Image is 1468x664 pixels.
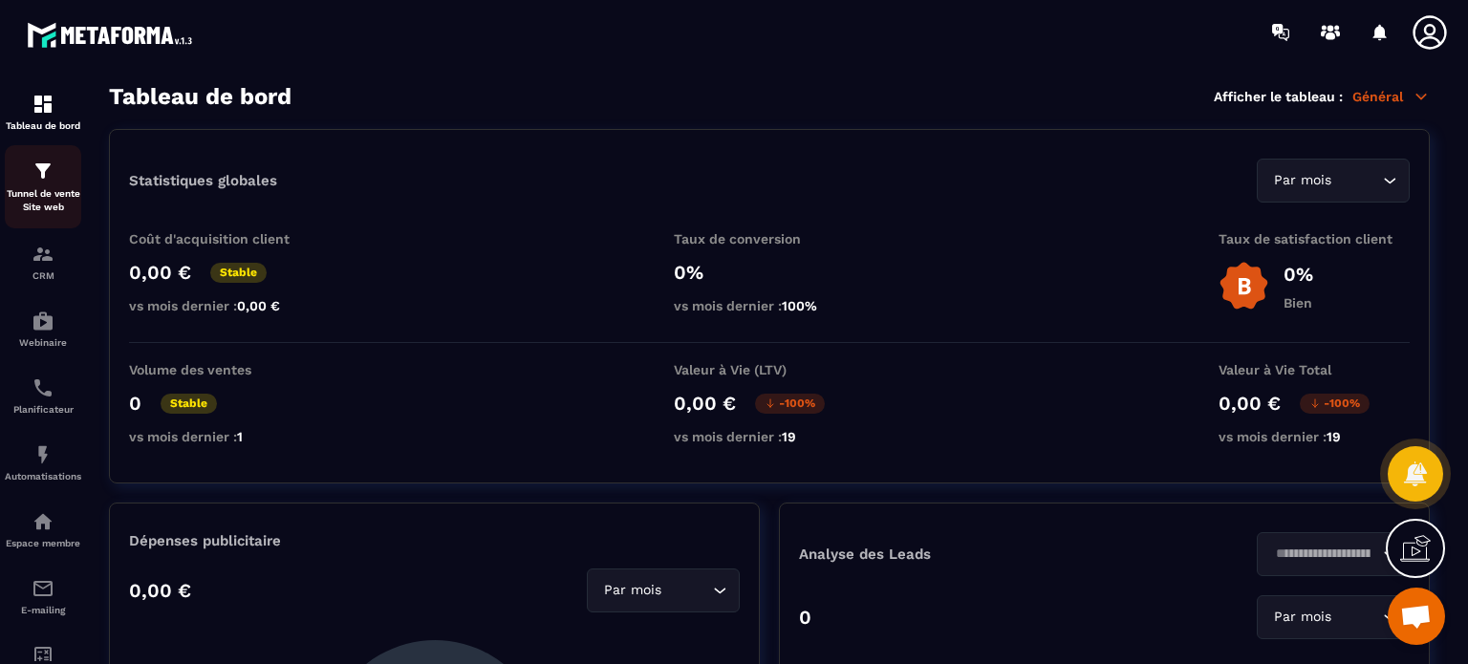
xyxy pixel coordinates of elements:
[237,429,243,444] span: 1
[32,93,54,116] img: formation
[782,298,817,313] span: 100%
[5,120,81,131] p: Tableau de bord
[1219,231,1410,246] p: Taux de satisfaction client
[5,228,81,295] a: formationformationCRM
[665,580,708,601] input: Search for option
[129,429,320,444] p: vs mois dernier :
[799,606,811,629] p: 0
[674,231,865,246] p: Taux de conversion
[1257,159,1410,203] div: Search for option
[129,231,320,246] p: Coût d'acquisition client
[237,298,280,313] span: 0,00 €
[5,362,81,429] a: schedulerschedulerPlanificateur
[5,270,81,281] p: CRM
[32,243,54,266] img: formation
[5,145,81,228] a: formationformationTunnel de vente Site web
[1327,429,1341,444] span: 19
[27,17,199,53] img: logo
[129,172,277,189] p: Statistiques globales
[1269,544,1378,565] input: Search for option
[32,376,54,399] img: scheduler
[129,362,320,377] p: Volume des ventes
[1335,607,1378,628] input: Search for option
[32,160,54,182] img: formation
[5,538,81,548] p: Espace membre
[5,429,81,496] a: automationsautomationsAutomatisations
[1269,607,1335,628] span: Par mois
[5,496,81,563] a: automationsautomationsEspace membre
[755,394,825,414] p: -100%
[5,187,81,214] p: Tunnel de vente Site web
[109,83,291,110] h3: Tableau de bord
[1219,429,1410,444] p: vs mois dernier :
[1219,362,1410,377] p: Valeur à Vie Total
[1219,261,1269,311] img: b-badge-o.b3b20ee6.svg
[1300,394,1370,414] p: -100%
[1219,392,1281,415] p: 0,00 €
[1214,89,1343,104] p: Afficher le tableau :
[674,261,865,284] p: 0%
[674,392,736,415] p: 0,00 €
[5,337,81,348] p: Webinaire
[1257,532,1410,576] div: Search for option
[5,295,81,362] a: automationsautomationsWebinaire
[599,580,665,601] span: Par mois
[1284,263,1313,286] p: 0%
[32,577,54,600] img: email
[5,605,81,615] p: E-mailing
[1335,170,1378,191] input: Search for option
[782,429,796,444] span: 19
[1352,88,1430,105] p: Général
[32,310,54,332] img: automations
[587,568,740,612] div: Search for option
[5,78,81,145] a: formationformationTableau de bord
[1257,595,1410,639] div: Search for option
[5,404,81,415] p: Planificateur
[129,298,320,313] p: vs mois dernier :
[674,362,865,377] p: Valeur à Vie (LTV)
[129,261,191,284] p: 0,00 €
[799,546,1105,563] p: Analyse des Leads
[1284,295,1313,311] p: Bien
[32,443,54,466] img: automations
[129,579,191,602] p: 0,00 €
[161,394,217,414] p: Stable
[1269,170,1335,191] span: Par mois
[32,510,54,533] img: automations
[1388,588,1445,645] div: Ouvrir le chat
[129,392,141,415] p: 0
[674,429,865,444] p: vs mois dernier :
[674,298,865,313] p: vs mois dernier :
[129,532,740,549] p: Dépenses publicitaire
[210,263,267,283] p: Stable
[5,471,81,482] p: Automatisations
[5,563,81,630] a: emailemailE-mailing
